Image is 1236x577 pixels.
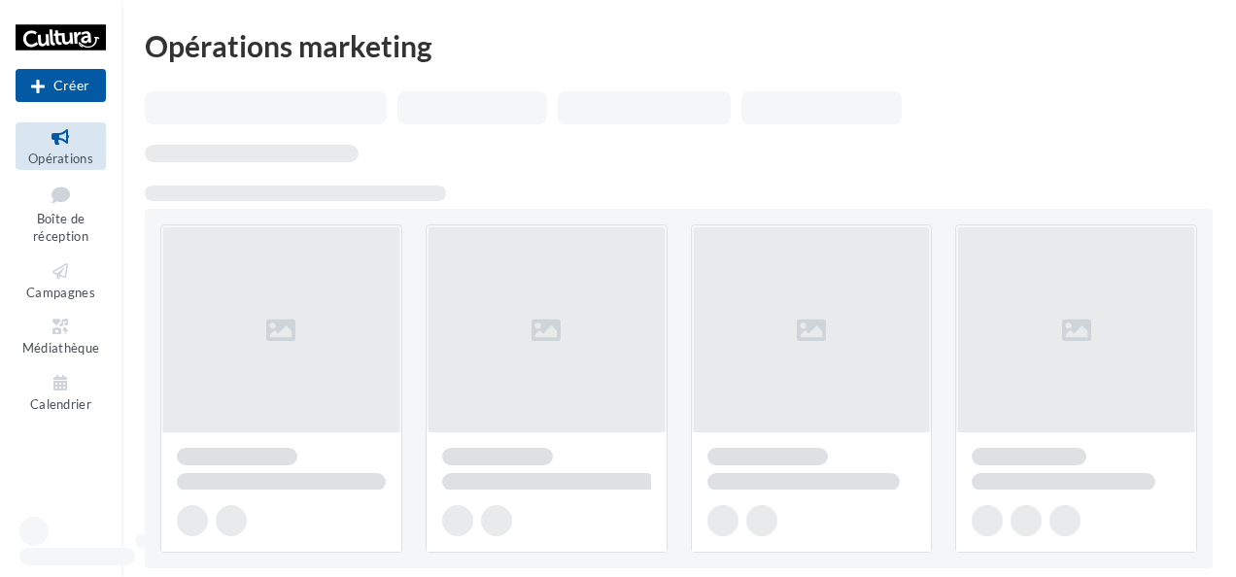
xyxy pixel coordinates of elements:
a: Médiathèque [16,312,106,359]
a: Campagnes [16,256,106,304]
a: Boîte de réception [16,178,106,249]
span: Médiathèque [22,340,100,356]
div: Opérations marketing [145,31,1213,60]
button: Créer [16,69,106,102]
a: Calendrier [16,368,106,416]
span: Opérations [28,151,93,166]
span: Calendrier [30,396,91,412]
span: Boîte de réception [33,211,88,245]
span: Campagnes [26,285,95,300]
div: Nouvelle campagne [16,69,106,102]
a: Opérations [16,122,106,170]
